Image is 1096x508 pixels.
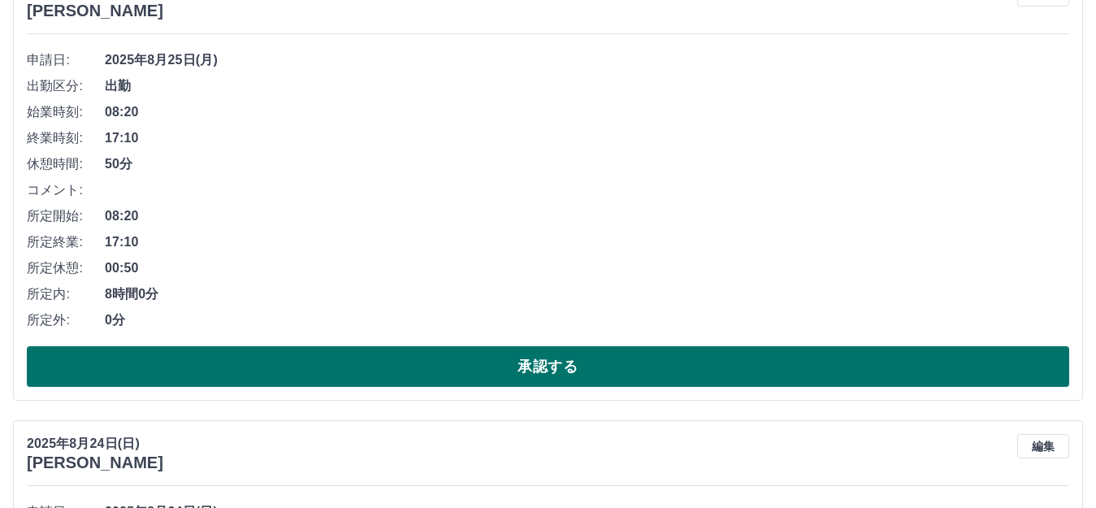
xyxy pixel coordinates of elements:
span: 所定内: [27,284,105,304]
span: 08:20 [105,102,1069,122]
span: 申請日: [27,50,105,70]
button: 編集 [1017,434,1069,458]
span: 00:50 [105,258,1069,278]
span: 出勤区分: [27,76,105,96]
span: 所定開始: [27,206,105,226]
span: 8時間0分 [105,284,1069,304]
span: 17:10 [105,232,1069,252]
span: 終業時刻: [27,128,105,148]
h3: [PERSON_NAME] [27,2,163,20]
span: 休憩時間: [27,154,105,174]
span: 所定休憩: [27,258,105,278]
span: 50分 [105,154,1069,174]
span: コメント: [27,180,105,200]
button: 承認する [27,346,1069,387]
span: 所定終業: [27,232,105,252]
span: 08:20 [105,206,1069,226]
h3: [PERSON_NAME] [27,454,163,472]
span: 2025年8月25日(月) [105,50,1069,70]
span: 始業時刻: [27,102,105,122]
span: 0分 [105,310,1069,330]
span: 出勤 [105,76,1069,96]
p: 2025年8月24日(日) [27,434,163,454]
span: 17:10 [105,128,1069,148]
span: 所定外: [27,310,105,330]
